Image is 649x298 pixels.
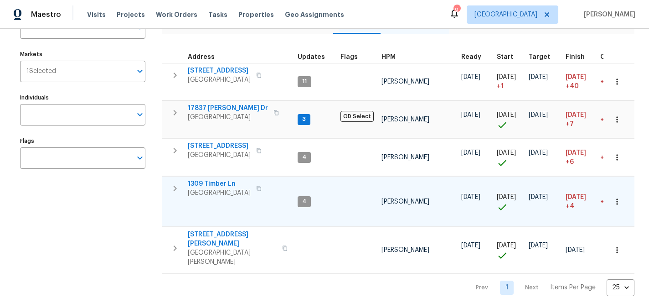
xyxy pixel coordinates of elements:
label: Markets [20,52,145,57]
button: Open [134,152,146,164]
span: Tasks [208,11,227,18]
span: Properties [238,10,274,19]
td: Scheduled to finish 40 day(s) late [562,63,597,100]
span: [DATE] [497,74,516,80]
span: [PERSON_NAME] [381,199,429,205]
div: Earliest renovation start date (first business day after COE or Checkout) [461,54,489,60]
span: [DATE] [529,242,548,249]
span: 11 [299,78,310,85]
span: [DATE] [566,150,586,156]
td: Scheduled to finish 4 day(s) late [562,177,597,227]
label: Flags [20,138,145,144]
span: [PERSON_NAME] [381,154,429,161]
td: Project started 1 days late [493,63,525,100]
span: + 1 [497,82,504,91]
nav: Pagination Navigation [467,279,634,296]
span: [DATE] [461,194,480,200]
span: 17837 [PERSON_NAME] Dr [188,104,268,113]
span: 3 [299,115,309,123]
span: [GEOGRAPHIC_DATA] [474,10,537,19]
span: [PERSON_NAME] [580,10,635,19]
span: [DATE] [497,112,516,118]
span: +6 [566,157,574,167]
span: [DATE] [497,150,516,156]
span: Work Orders [156,10,197,19]
span: [GEOGRAPHIC_DATA][PERSON_NAME] [188,248,277,267]
span: Overall [600,54,624,60]
span: [STREET_ADDRESS][PERSON_NAME] [188,230,277,248]
button: Open [134,65,146,78]
span: [DATE] [529,112,548,118]
div: Target renovation project end date [529,54,558,60]
div: Days past target finish date [600,54,632,60]
span: [STREET_ADDRESS] [188,141,251,151]
span: [DATE] [461,74,480,80]
td: Scheduled to finish 6 day(s) late [562,139,597,176]
span: [STREET_ADDRESS] [188,66,251,75]
div: Actual renovation start date [497,54,521,60]
span: [PERSON_NAME] [381,247,429,253]
span: [GEOGRAPHIC_DATA] [188,113,268,122]
label: Individuals [20,95,145,100]
span: Start [497,54,513,60]
span: +7 [600,116,608,123]
span: 1309 Timber Ln [188,179,251,188]
span: +40 [566,82,579,91]
span: Ready [461,54,481,60]
td: 7 day(s) past target finish date [597,101,636,138]
span: [DATE] [461,242,480,249]
td: Project started on time [493,177,525,227]
span: [DATE] [529,150,548,156]
span: [GEOGRAPHIC_DATA] [188,75,251,84]
div: 9 [453,5,460,15]
span: [DATE] [529,194,548,200]
span: [DATE] [497,242,516,249]
span: Geo Assignments [285,10,344,19]
td: Scheduled to finish 7 day(s) late [562,101,597,138]
span: [DATE] [461,150,480,156]
span: [DATE] [566,74,586,80]
span: [GEOGRAPHIC_DATA] [188,151,251,160]
span: OD Select [340,111,374,122]
span: [PERSON_NAME] [381,78,429,85]
span: Updates [298,54,325,60]
span: 4 [299,153,310,161]
span: [PERSON_NAME] [381,116,429,123]
span: [GEOGRAPHIC_DATA] [188,188,251,198]
span: +6 [600,154,608,161]
span: Finish [566,54,585,60]
span: 1 Selected [26,68,56,75]
span: +7 [566,120,574,129]
span: 4 [299,198,310,205]
span: Visits [87,10,106,19]
span: Address [188,54,215,60]
span: [DATE] [529,74,548,80]
span: +4 [566,202,574,211]
div: Projected renovation finish date [566,54,593,60]
td: Project started on time [493,101,525,138]
td: 6 day(s) past target finish date [597,139,636,176]
span: [DATE] [566,112,586,118]
span: +4 [600,199,609,205]
span: +40 [600,78,613,85]
p: Items Per Page [550,283,596,292]
span: HPM [381,54,396,60]
td: 40 day(s) past target finish date [597,63,636,100]
span: [DATE] [566,247,585,253]
span: Target [529,54,550,60]
span: [DATE] [497,194,516,200]
td: Project started on time [493,139,525,176]
span: [DATE] [461,112,480,118]
span: [DATE] [566,194,586,200]
td: Project started on time [493,227,525,274]
span: Flags [340,54,358,60]
span: Projects [117,10,145,19]
a: Goto page 1 [500,281,514,295]
button: Open [134,108,146,121]
td: 4 day(s) past target finish date [597,177,636,227]
span: Maestro [31,10,61,19]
